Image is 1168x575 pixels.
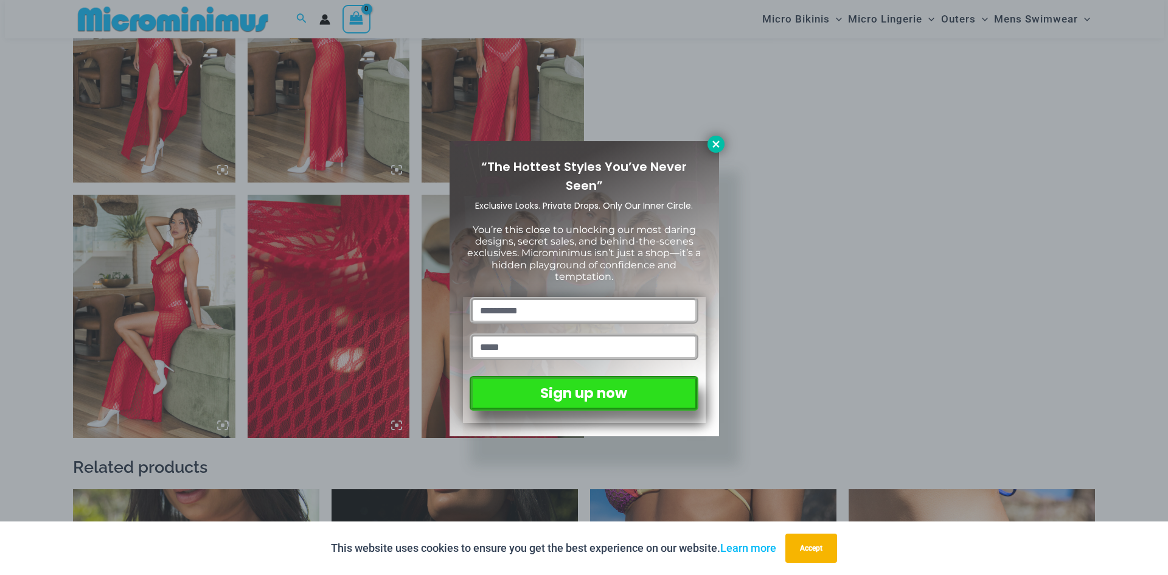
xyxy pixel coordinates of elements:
button: Sign up now [470,376,698,411]
button: Accept [785,534,837,563]
span: Exclusive Looks. Private Drops. Only Our Inner Circle. [475,200,693,212]
a: Learn more [720,542,776,554]
button: Close [707,136,725,153]
span: You’re this close to unlocking our most daring designs, secret sales, and behind-the-scenes exclu... [467,224,701,282]
span: “The Hottest Styles You’ve Never Seen” [481,158,687,194]
p: This website uses cookies to ensure you get the best experience on our website. [331,539,776,557]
